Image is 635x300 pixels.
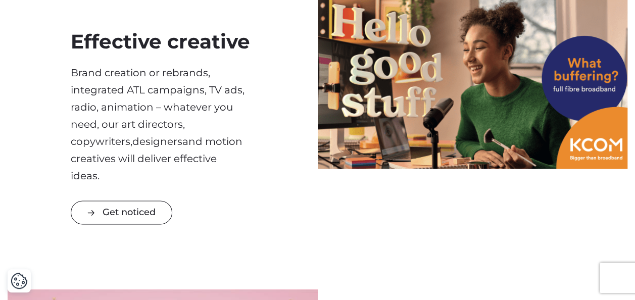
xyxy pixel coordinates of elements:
[71,84,245,147] span: integrated ATL campaigns, TV ads, radio, animation – whatever you need, our art directors, copywr...
[71,135,242,182] span: and motion creatives will deliver effective ideas.
[71,27,255,56] h2: Effective creative
[71,201,172,224] a: Get noticed
[132,135,182,147] span: designers
[11,272,28,289] img: Revisit consent button
[71,67,210,79] span: Brand creation or rebrands,
[11,272,28,289] button: Cookie Settings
